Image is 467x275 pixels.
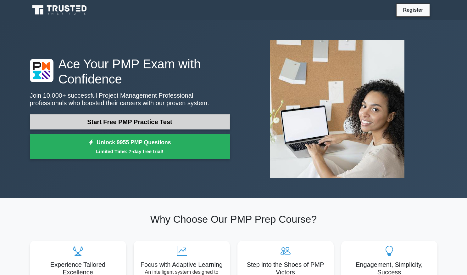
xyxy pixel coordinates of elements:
a: Unlock 9955 PMP QuestionsLimited Time: 7-day free trial! [30,134,230,159]
a: Register [399,6,427,14]
small: Limited Time: 7-day free trial! [38,148,222,155]
p: Join 10,000+ successful Project Management Professional professionals who boosted their careers w... [30,92,230,107]
h5: Focus with Adaptive Learning [139,261,225,268]
h2: Why Choose Our PMP Prep Course? [30,213,437,225]
a: Start Free PMP Practice Test [30,114,230,129]
h1: Ace Your PMP Exam with Confidence [30,56,230,87]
